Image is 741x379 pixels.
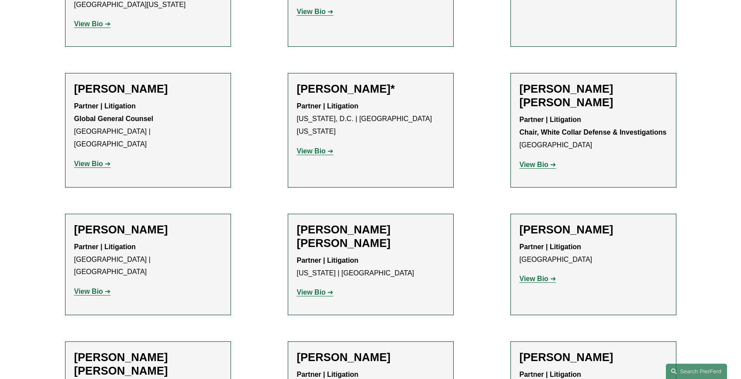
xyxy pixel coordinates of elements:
[74,241,222,278] p: [GEOGRAPHIC_DATA] | [GEOGRAPHIC_DATA]
[520,371,581,378] strong: Partner | Litigation
[297,147,334,155] a: View Bio
[297,289,334,296] a: View Bio
[74,20,103,28] strong: View Bio
[74,160,111,167] a: View Bio
[297,82,445,96] h2: [PERSON_NAME]*
[297,257,358,264] strong: Partner | Litigation
[74,243,136,250] strong: Partner | Litigation
[297,289,326,296] strong: View Bio
[520,161,548,168] strong: View Bio
[297,100,445,138] p: [US_STATE], D.C. | [GEOGRAPHIC_DATA][US_STATE]
[74,160,103,167] strong: View Bio
[297,8,334,15] a: View Bio
[297,147,326,155] strong: View Bio
[297,254,445,280] p: [US_STATE] | [GEOGRAPHIC_DATA]
[74,288,111,295] a: View Bio
[297,8,326,15] strong: View Bio
[520,116,667,136] strong: Partner | Litigation Chair, White Collar Defense & Investigations
[520,243,581,250] strong: Partner | Litigation
[74,20,111,28] a: View Bio
[520,82,667,109] h2: [PERSON_NAME] [PERSON_NAME]
[74,288,103,295] strong: View Bio
[74,102,153,122] strong: Partner | Litigation Global General Counsel
[666,364,727,379] a: Search this site
[520,351,667,364] h2: [PERSON_NAME]
[520,223,667,236] h2: [PERSON_NAME]
[520,275,548,282] strong: View Bio
[74,82,222,96] h2: [PERSON_NAME]
[297,371,358,378] strong: Partner | Litigation
[74,351,222,378] h2: [PERSON_NAME] [PERSON_NAME]
[297,102,358,110] strong: Partner | Litigation
[520,241,667,266] p: [GEOGRAPHIC_DATA]
[520,114,667,151] p: [GEOGRAPHIC_DATA]
[297,223,445,250] h2: [PERSON_NAME] [PERSON_NAME]
[74,223,222,236] h2: [PERSON_NAME]
[520,161,556,168] a: View Bio
[297,351,445,364] h2: [PERSON_NAME]
[520,275,556,282] a: View Bio
[74,100,222,150] p: [GEOGRAPHIC_DATA] | [GEOGRAPHIC_DATA]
